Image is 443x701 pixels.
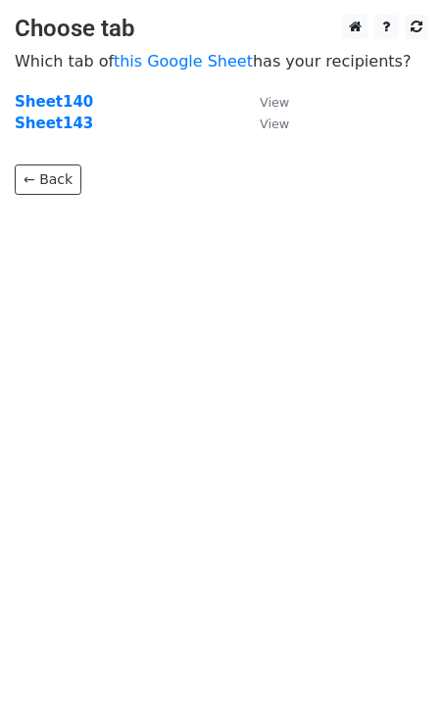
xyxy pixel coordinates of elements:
[15,15,428,43] h3: Choose tab
[114,52,253,70] a: this Google Sheet
[260,95,289,110] small: View
[15,115,93,132] a: Sheet143
[240,115,289,132] a: View
[15,164,81,195] a: ← Back
[240,93,289,111] a: View
[15,93,93,111] a: Sheet140
[15,51,428,71] p: Which tab of has your recipients?
[260,117,289,131] small: View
